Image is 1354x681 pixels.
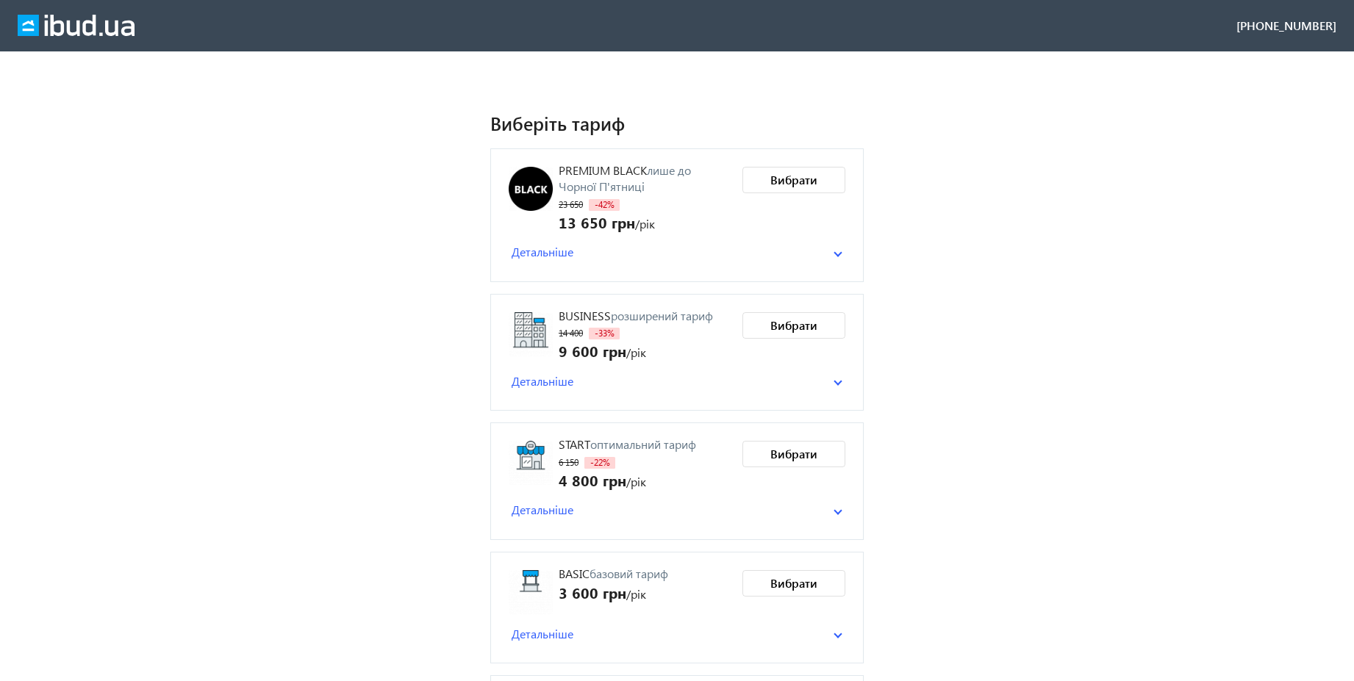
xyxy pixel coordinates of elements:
button: Вибрати [742,312,845,339]
span: розширений тариф [611,308,713,323]
div: /рік [559,582,668,602]
span: 23 650 [559,199,583,210]
span: PREMIUM BLACK [559,162,647,178]
button: Вибрати [742,570,845,597]
span: Business [559,308,611,323]
span: -22% [584,457,615,469]
span: 9 600 грн [559,340,626,361]
mat-expansion-panel-header: Детальніше [509,370,845,392]
span: лише до Чорної П'ятниці [559,162,691,194]
h1: Виберіть тариф [490,110,864,136]
span: 6 150 [559,457,579,468]
span: -33% [589,328,620,339]
span: оптимальний тариф [590,436,696,452]
div: /рік [559,469,696,490]
img: ibud_full_logo_white.svg [18,15,135,37]
span: 4 800 грн [559,469,626,490]
span: Вибрати [770,172,817,188]
span: Детальніше [512,373,573,389]
div: /рік [559,212,731,232]
span: Start [559,436,590,452]
mat-expansion-panel-header: Детальніше [509,499,845,521]
mat-expansion-panel-header: Детальніше [509,241,845,263]
span: Детальніше [512,244,573,260]
span: базовий тариф [590,566,668,581]
span: 3 600 грн [559,582,626,602]
span: 14 400 [559,328,583,339]
img: Business [509,312,553,356]
span: 13 650 грн [559,212,635,232]
button: Вибрати [742,167,845,193]
img: Basic [509,570,553,614]
span: Детальніше [512,502,573,518]
span: Basic [559,566,590,581]
div: /рік [559,340,713,361]
span: Детальніше [512,626,573,642]
img: Start [509,441,553,485]
span: Вибрати [770,317,817,334]
span: -42% [589,199,620,211]
span: Вибрати [770,575,817,591]
button: Вибрати [742,441,845,467]
mat-expansion-panel-header: Детальніше [509,623,845,645]
span: Вибрати [770,446,817,462]
img: PREMIUM BLACK [509,167,553,211]
div: [PHONE_NUMBER] [1236,18,1336,34]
